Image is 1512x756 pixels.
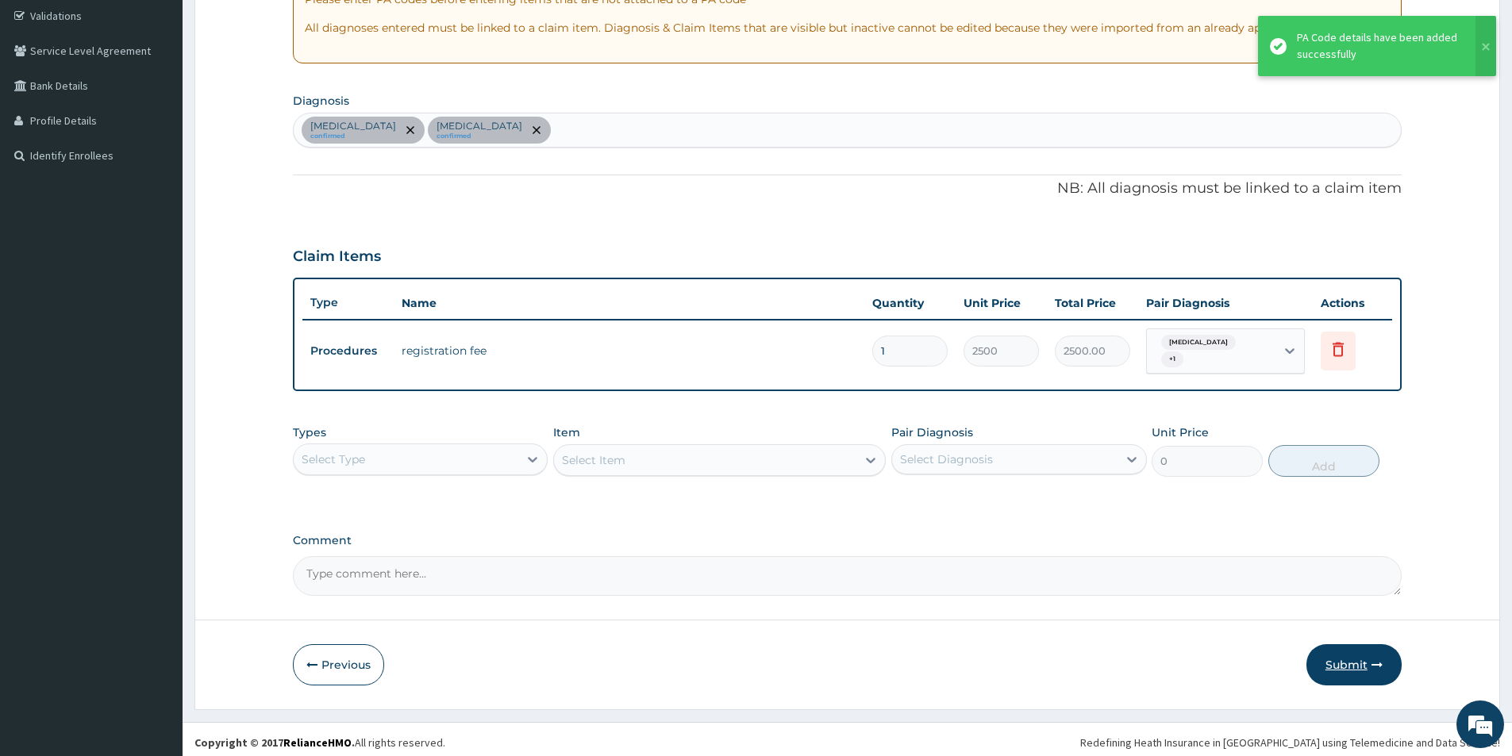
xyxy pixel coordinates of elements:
button: Submit [1306,644,1402,685]
a: RelianceHMO [283,735,352,750]
div: Select Diagnosis [900,451,993,467]
div: Redefining Heath Insurance in [GEOGRAPHIC_DATA] using Telemedicine and Data Science! [1080,735,1500,750]
label: Pair Diagnosis [891,424,973,440]
p: All diagnoses entered must be linked to a claim item. Diagnosis & Claim Items that are visible bu... [305,20,1390,36]
label: Diagnosis [293,93,349,109]
label: Types [293,426,326,439]
img: d_794563401_company_1708531726252_794563401 [29,79,64,119]
label: Item [553,424,580,440]
th: Actions [1313,287,1392,319]
span: remove selection option [529,123,544,137]
div: Select Type [302,451,365,467]
p: [MEDICAL_DATA] [310,120,396,132]
td: registration fee [394,335,864,366]
span: We're online! [92,200,219,360]
th: Unit Price [956,287,1047,319]
small: confirmed [437,132,522,140]
span: [MEDICAL_DATA] [1161,335,1236,351]
button: Add [1268,445,1379,477]
button: Previous [293,644,384,685]
td: Procedures [302,336,394,366]
small: confirmed [310,132,396,140]
label: Comment [293,534,1402,547]
div: Chat with us now [83,89,267,109]
span: remove selection option [403,123,417,137]
span: + 1 [1161,351,1183,367]
th: Name [394,287,864,319]
p: [MEDICAL_DATA] [437,120,522,132]
h3: Claim Items [293,248,381,266]
strong: Copyright © 2017 . [194,735,355,750]
th: Pair Diagnosis [1138,287,1313,319]
textarea: Type your message and hit 'Enter' [8,433,302,489]
label: Unit Price [1152,424,1209,440]
th: Total Price [1047,287,1138,319]
p: NB: All diagnosis must be linked to a claim item [293,178,1402,199]
th: Quantity [864,287,956,319]
th: Type [302,288,394,317]
div: Minimize live chat window [260,8,298,46]
div: PA Code details have been added successfully [1297,29,1460,63]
